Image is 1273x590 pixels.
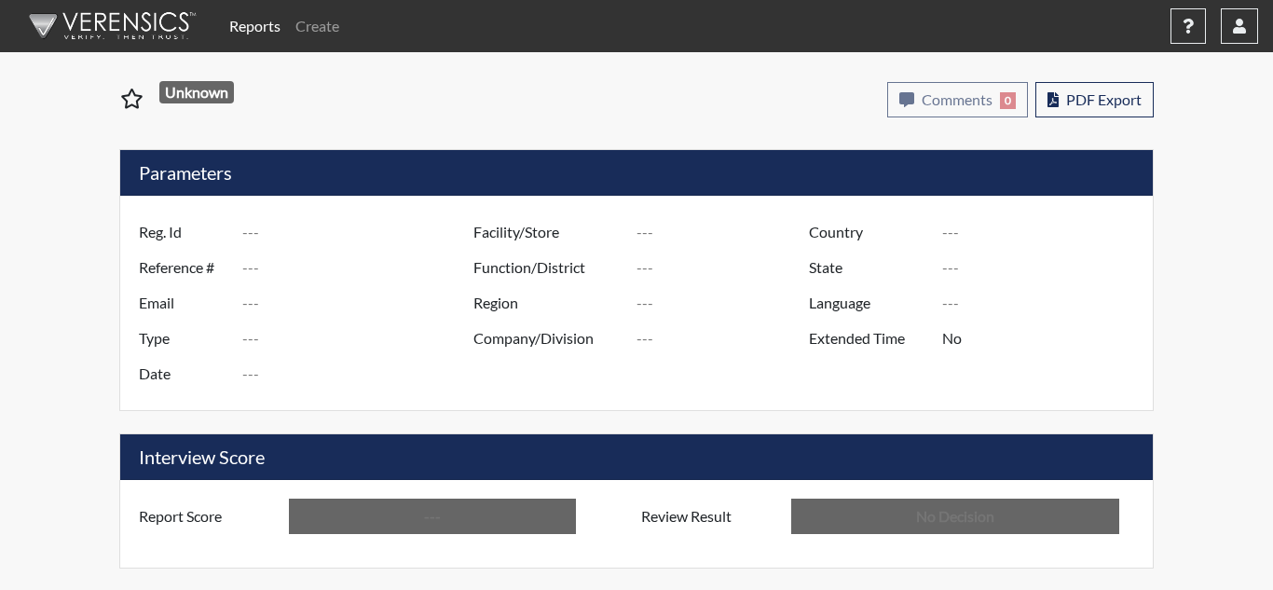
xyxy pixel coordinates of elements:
span: 0 [1000,92,1016,109]
input: --- [636,214,814,250]
button: PDF Export [1035,82,1154,117]
a: Create [288,7,347,45]
input: --- [942,250,1148,285]
h5: Parameters [120,150,1153,196]
label: Region [459,285,636,321]
label: Email [125,285,242,321]
input: --- [242,285,478,321]
label: Report Score [125,499,289,534]
label: Date [125,356,242,391]
label: Review Result [627,499,791,534]
button: Comments0 [887,82,1028,117]
label: Facility/Store [459,214,636,250]
input: No Decision [791,499,1119,534]
input: --- [942,214,1148,250]
span: Unknown [159,81,235,103]
input: --- [636,250,814,285]
label: State [795,250,942,285]
label: Language [795,285,942,321]
input: --- [636,321,814,356]
input: --- [242,321,478,356]
span: PDF Export [1066,90,1142,108]
input: --- [636,285,814,321]
input: --- [942,321,1148,356]
span: Comments [922,90,992,108]
input: --- [242,356,478,391]
input: --- [242,250,478,285]
a: Reports [222,7,288,45]
label: Reg. Id [125,214,242,250]
input: --- [242,214,478,250]
label: Type [125,321,242,356]
label: Reference # [125,250,242,285]
h5: Interview Score [120,434,1153,480]
label: Company/Division [459,321,636,356]
input: --- [942,285,1148,321]
input: --- [289,499,576,534]
label: Function/District [459,250,636,285]
label: Extended Time [795,321,942,356]
label: Country [795,214,942,250]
